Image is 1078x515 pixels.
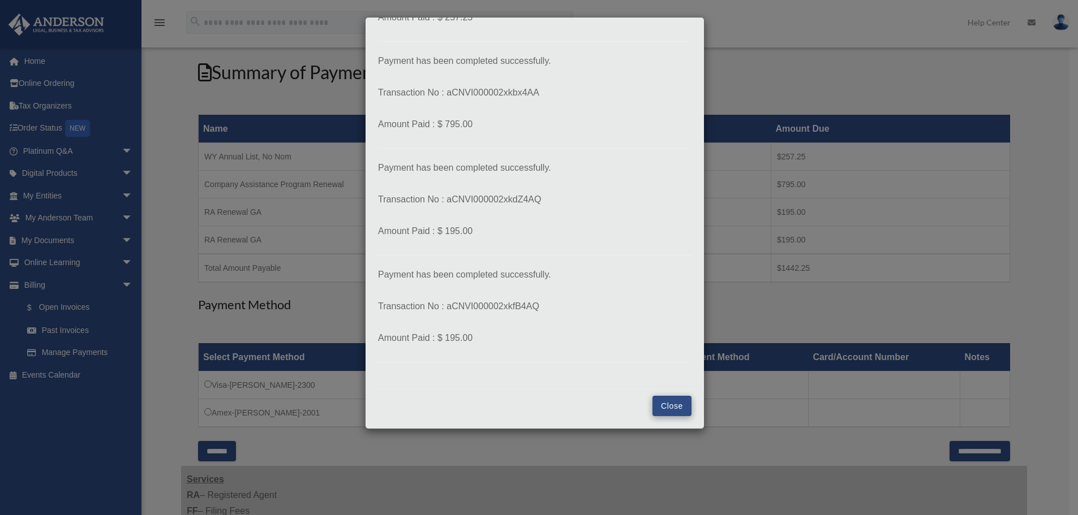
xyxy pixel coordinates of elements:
button: Close [652,396,692,416]
p: Transaction No : aCNVI000002xkdZ4AQ [378,192,692,207]
p: Payment has been completed successfully. [378,53,692,69]
p: Amount Paid : $ 257.25 [378,10,692,25]
p: Payment has been completed successfully. [378,267,692,283]
p: Payment has been completed successfully. [378,160,692,176]
p: Amount Paid : $ 195.00 [378,330,692,346]
p: Transaction No : aCNVI000002xkfB4AQ [378,298,692,314]
p: Amount Paid : $ 795.00 [378,116,692,132]
p: Transaction No : aCNVI000002xkbx4AA [378,85,692,101]
p: Amount Paid : $ 195.00 [378,223,692,239]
